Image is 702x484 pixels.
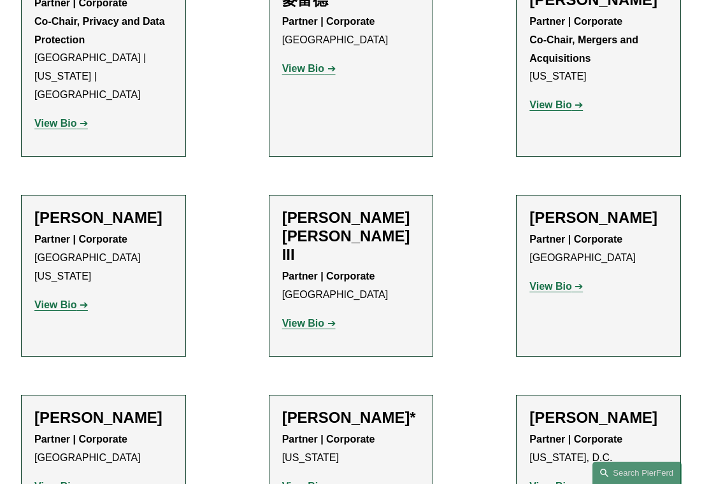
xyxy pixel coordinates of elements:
[34,431,173,467] p: [GEOGRAPHIC_DATA]
[282,431,420,467] p: [US_STATE]
[529,99,583,110] a: View Bio
[282,318,324,329] strong: View Bio
[529,434,622,445] strong: Partner | Corporate
[529,234,622,245] strong: Partner | Corporate
[529,34,641,64] strong: Co-Chair, Mergers and Acquisitions
[34,299,88,310] a: View Bio
[282,267,420,304] p: [GEOGRAPHIC_DATA]
[529,281,571,292] strong: View Bio
[282,408,420,427] h2: [PERSON_NAME]*
[34,118,76,129] strong: View Bio
[282,318,336,329] a: View Bio
[34,408,173,427] h2: [PERSON_NAME]
[529,281,583,292] a: View Bio
[34,231,173,285] p: [GEOGRAPHIC_DATA][US_STATE]
[282,434,375,445] strong: Partner | Corporate
[34,208,173,227] h2: [PERSON_NAME]
[529,231,668,267] p: [GEOGRAPHIC_DATA]
[282,16,375,27] strong: Partner | Corporate
[592,462,682,484] a: Search this site
[282,271,375,281] strong: Partner | Corporate
[34,299,76,310] strong: View Bio
[529,408,668,427] h2: [PERSON_NAME]
[34,118,88,129] a: View Bio
[529,431,668,467] p: [US_STATE], D.C.
[529,13,668,86] p: [US_STATE]
[282,63,336,74] a: View Bio
[34,434,127,445] strong: Partner | Corporate
[529,99,571,110] strong: View Bio
[529,16,622,27] strong: Partner | Corporate
[282,13,420,50] p: [GEOGRAPHIC_DATA]
[34,234,127,245] strong: Partner | Corporate
[282,63,324,74] strong: View Bio
[529,208,668,227] h2: [PERSON_NAME]
[282,208,420,264] h2: [PERSON_NAME] [PERSON_NAME] III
